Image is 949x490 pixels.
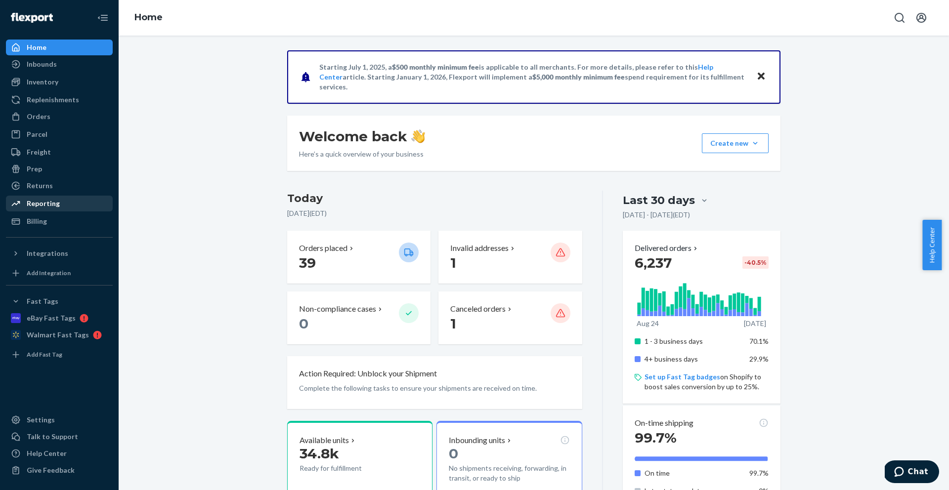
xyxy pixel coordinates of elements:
[411,129,425,143] img: hand-wave emoji
[635,417,693,429] p: On-time shipping
[6,446,113,461] a: Help Center
[299,368,437,379] p: Action Required: Unblock your Shipment
[27,330,89,340] div: Walmart Fast Tags
[450,254,456,271] span: 1
[27,42,46,52] div: Home
[645,372,769,392] p: on Shopify to boost sales conversion by up to 25%.
[6,74,113,90] a: Inventory
[27,129,47,139] div: Parcel
[6,412,113,428] a: Settings
[438,291,582,344] button: Canceled orders 1
[27,181,53,191] div: Returns
[6,310,113,326] a: eBay Fast Tags
[922,220,942,270] button: Help Center
[6,327,113,343] a: Walmart Fast Tags
[27,147,51,157] div: Freight
[645,354,742,364] p: 4+ business days
[449,445,458,462] span: 0
[438,231,582,284] button: Invalid addresses 1
[93,8,113,28] button: Close Navigation
[6,213,113,229] a: Billing
[449,435,505,446] p: Inbounding units
[6,178,113,194] a: Returns
[27,465,75,475] div: Give Feedback
[299,149,425,159] p: Here’s a quick overview of your business
[27,248,68,258] div: Integrations
[6,429,113,445] button: Talk to Support
[287,208,582,218] p: [DATE] ( EDT )
[450,303,506,315] p: Canceled orders
[6,144,113,160] a: Freight
[911,8,931,28] button: Open account menu
[6,92,113,108] a: Replenishments
[450,315,456,332] span: 1
[450,243,509,254] p: Invalid addresses
[635,254,672,271] span: 6,237
[6,126,113,142] a: Parcel
[299,303,376,315] p: Non-compliance cases
[6,265,113,281] a: Add Integration
[702,133,769,153] button: Create new
[645,468,742,478] p: On time
[27,95,79,105] div: Replenishments
[6,40,113,55] a: Home
[27,449,67,458] div: Help Center
[27,313,76,323] div: eBay Fast Tags
[6,196,113,211] a: Reporting
[635,429,677,446] span: 99.7%
[755,70,768,84] button: Close
[299,315,308,332] span: 0
[287,231,431,284] button: Orders placed 39
[27,415,55,425] div: Settings
[6,109,113,124] a: Orders
[6,245,113,261] button: Integrations
[749,469,769,477] span: 99.7%
[27,432,78,442] div: Talk to Support
[749,337,769,345] span: 70.1%
[449,463,569,483] p: No shipments receiving, forwarding, in transit, or ready to ship
[27,216,47,226] div: Billing
[635,243,699,254] button: Delivered orders
[6,462,113,478] button: Give Feedback
[27,164,42,174] div: Prep
[299,254,316,271] span: 39
[744,319,766,328] p: [DATE]
[637,319,659,328] p: Aug 24
[6,347,113,363] a: Add Fast Tag
[299,383,570,393] p: Complete the following tasks to ensure your shipments are received on time.
[300,445,339,462] span: 34.8k
[300,463,391,473] p: Ready for fulfillment
[11,13,53,23] img: Flexport logo
[27,350,62,359] div: Add Fast Tag
[27,199,60,208] div: Reporting
[885,460,939,485] iframe: Opens a widget where you can chat to one of our agents
[27,112,50,122] div: Orders
[645,372,720,381] a: Set up Fast Tag badges
[27,77,58,87] div: Inventory
[27,59,57,69] div: Inbounds
[623,210,690,220] p: [DATE] - [DATE] ( EDT )
[392,63,479,71] span: $500 monthly minimum fee
[890,8,909,28] button: Open Search Box
[300,435,349,446] p: Available units
[287,191,582,206] h3: Today
[623,193,695,208] div: Last 30 days
[742,256,769,269] div: -40.5 %
[299,243,347,254] p: Orders placed
[134,12,163,23] a: Home
[27,269,71,277] div: Add Integration
[127,3,171,32] ol: breadcrumbs
[299,127,425,145] h1: Welcome back
[532,73,625,81] span: $5,000 monthly minimum fee
[6,161,113,177] a: Prep
[287,291,431,344] button: Non-compliance cases 0
[27,296,58,306] div: Fast Tags
[319,62,747,92] p: Starting July 1, 2025, a is applicable to all merchants. For more details, please refer to this a...
[6,293,113,309] button: Fast Tags
[749,355,769,363] span: 29.9%
[6,56,113,72] a: Inbounds
[645,336,742,346] p: 1 - 3 business days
